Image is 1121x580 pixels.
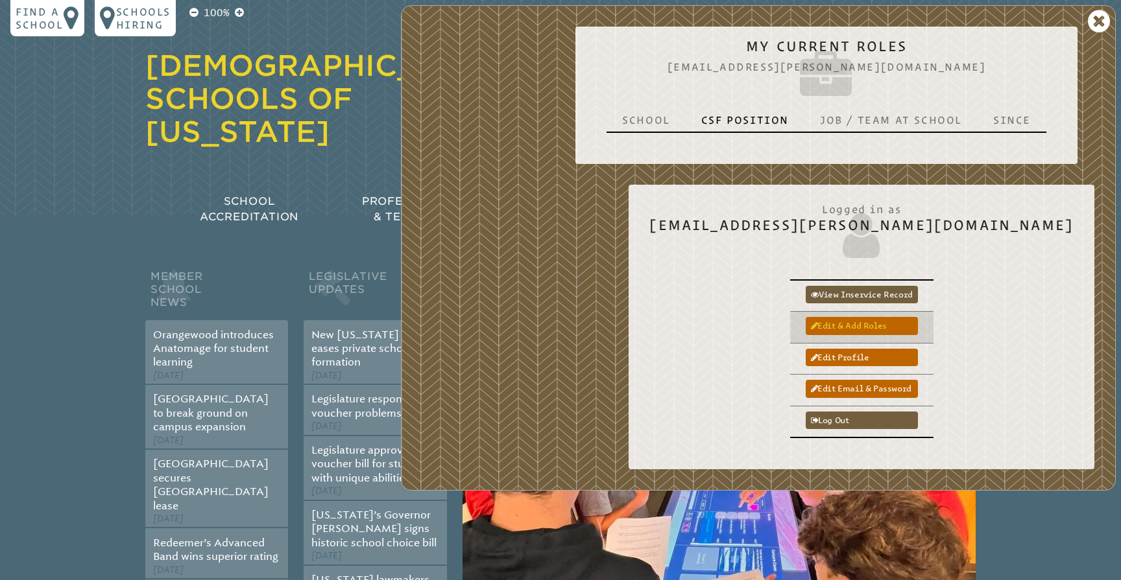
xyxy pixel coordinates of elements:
a: Log out [806,412,918,429]
a: [DEMOGRAPHIC_DATA] Schools of [US_STATE] [145,49,513,148]
p: Schools Hiring [116,5,171,31]
span: [DATE] [311,485,342,496]
a: [GEOGRAPHIC_DATA] secures [GEOGRAPHIC_DATA] lease [153,458,269,511]
a: Redeemer’s Advanced Band wins superior rating [153,537,278,563]
a: Edit & add roles [806,317,918,334]
a: New [US_STATE] law eases private school formation [311,329,418,369]
span: [DATE] [153,370,184,381]
span: [DATE] [153,435,184,446]
a: Edit email & password [806,380,918,397]
h2: Member School News [145,267,288,320]
span: Professional Development & Teacher Certification [362,195,551,223]
span: School Accreditation [200,195,298,223]
h2: [EMAIL_ADDRESS][PERSON_NAME][DOMAIN_NAME] [649,196,1074,261]
p: 100% [201,5,232,21]
a: [GEOGRAPHIC_DATA] to break ground on campus expansion [153,393,269,433]
p: School [622,113,670,126]
p: Since [993,113,1031,126]
span: [DATE] [153,564,184,575]
p: Find a school [16,5,64,31]
span: [DATE] [311,550,342,561]
a: View inservice record [806,286,918,303]
span: Logged in as [649,196,1074,217]
h2: My Current Roles [596,38,1057,103]
a: [US_STATE]’s Governor [PERSON_NAME] signs historic school choice bill [311,509,437,549]
a: Legislature responds to voucher problems [311,393,427,419]
a: Edit profile [806,349,918,366]
span: [DATE] [311,370,342,381]
span: [DATE] [311,421,342,432]
p: CSF Position [701,113,789,126]
a: Orangewood introduces Anatomage for student learning [153,329,274,369]
p: Job / Team at School [820,113,962,126]
span: [DATE] [153,513,184,524]
h2: Legislative Updates [304,267,446,320]
a: Legislature approves voucher bill for students with unique abilities [311,444,432,484]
